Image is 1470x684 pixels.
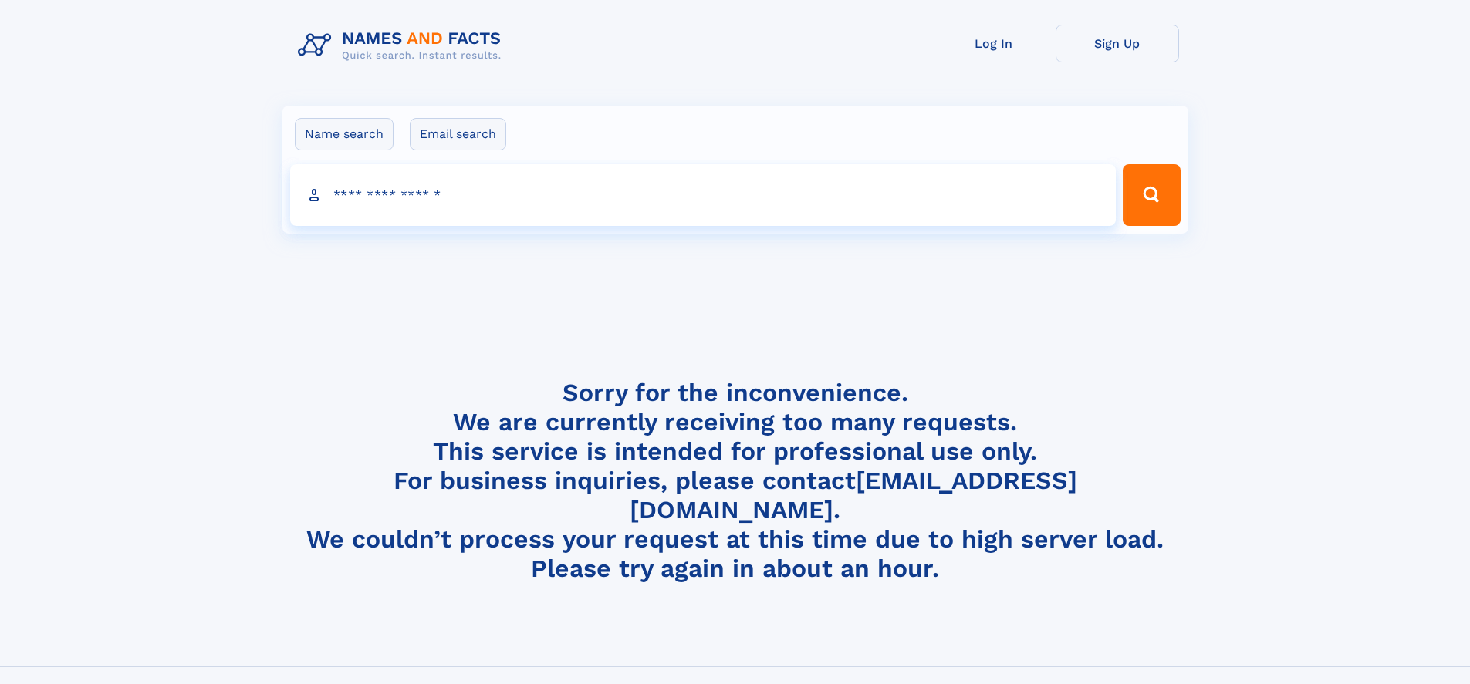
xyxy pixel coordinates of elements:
[295,118,394,150] label: Name search
[630,466,1077,524] a: [EMAIL_ADDRESS][DOMAIN_NAME]
[292,25,514,66] img: Logo Names and Facts
[932,25,1056,62] a: Log In
[290,164,1117,226] input: search input
[410,118,506,150] label: Email search
[1056,25,1179,62] a: Sign Up
[1123,164,1180,226] button: Search Button
[292,378,1179,584] h4: Sorry for the inconvenience. We are currently receiving too many requests. This service is intend...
